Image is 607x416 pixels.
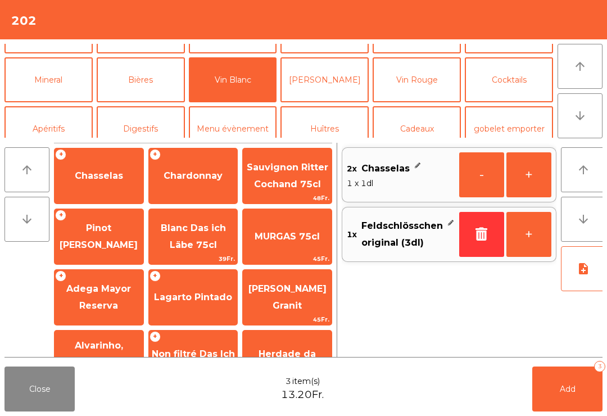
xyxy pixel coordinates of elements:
span: 13.20Fr. [281,387,324,403]
span: + [150,149,161,160]
button: arrow_upward [561,147,606,192]
span: Feldschlösschen original (3dl) [361,218,443,252]
span: 48Fr. [243,193,332,204]
button: note_add [561,246,606,291]
span: Chardonnay [164,170,223,181]
button: Add3 [532,367,603,412]
button: arrow_downward [561,197,606,242]
i: note_add [577,262,590,275]
button: Menu évènement [189,106,277,151]
span: Adega Mayor Reserva [66,283,131,311]
span: Sauvignon Ritter Cochand 75cl [247,162,328,189]
button: Vin Rouge [373,57,461,102]
button: arrow_downward [558,93,603,138]
span: MURGAS 75cl [255,231,320,242]
span: + [55,210,66,221]
span: + [55,270,66,282]
span: [PERSON_NAME] Granit [248,283,327,311]
button: Apéritifs [4,106,93,151]
i: arrow_upward [20,163,34,177]
button: arrow_downward [4,197,49,242]
span: + [55,149,66,160]
button: Cocktails [465,57,553,102]
span: 45Fr. [243,254,332,264]
span: 1 x 1dl [347,177,455,189]
span: Add [560,384,576,394]
button: Mineral [4,57,93,102]
i: arrow_downward [577,212,590,226]
i: arrow_upward [577,163,590,177]
span: Pinot [PERSON_NAME] [60,223,138,250]
button: gobelet emporter [465,106,553,151]
span: 3 [286,376,291,387]
button: Cadeaux [373,106,461,151]
span: Blanc Das ich Läbe 75cl [161,223,226,250]
button: + [506,152,551,197]
span: 1x [347,218,357,252]
button: arrow_upward [4,147,49,192]
span: Chasselas [361,160,410,177]
button: - [459,152,504,197]
button: Digestifs [97,106,185,151]
h4: 202 [11,12,37,29]
button: Bières [97,57,185,102]
span: Non filtré Das Ich Läbe [152,349,235,376]
span: Lagarto Pintado [154,292,232,302]
button: arrow_upward [558,44,603,89]
button: + [506,212,551,257]
span: + [150,270,161,282]
button: Vin Blanc [189,57,277,102]
span: 45Fr. [243,314,332,325]
button: Close [4,367,75,412]
span: 2x [347,160,357,177]
i: arrow_downward [20,212,34,226]
span: Herdade da Amada [259,349,316,376]
button: Huîtres [280,106,369,151]
span: + [150,331,161,342]
button: [PERSON_NAME] [280,57,369,102]
div: 3 [594,361,605,372]
span: item(s) [292,376,320,387]
i: arrow_upward [573,60,587,73]
span: 39Fr. [149,254,238,264]
i: arrow_downward [573,109,587,123]
span: Alvarinho, Varanda do Conde [71,340,126,385]
span: Chasselas [75,170,123,181]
